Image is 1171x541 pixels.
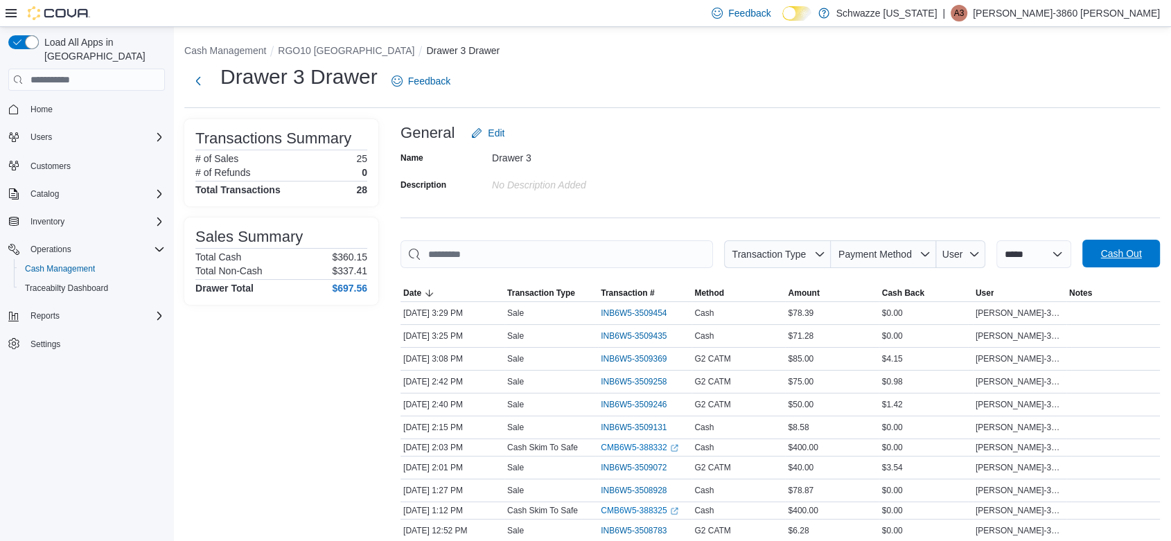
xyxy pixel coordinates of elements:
[507,485,524,496] p: Sale
[14,259,170,278] button: Cash Management
[3,155,170,175] button: Customers
[670,507,678,515] svg: External link
[426,45,500,56] button: Drawer 3 Drawer
[8,94,165,390] nav: Complex example
[507,462,524,473] p: Sale
[694,308,714,319] span: Cash
[1082,240,1160,267] button: Cash Out
[601,351,680,367] button: INB6W5-3509369
[332,265,367,276] p: $337.41
[976,353,1064,364] span: [PERSON_NAME]-3860 [PERSON_NAME]
[400,285,504,301] button: Date
[976,525,1064,536] span: [PERSON_NAME]-3860 [PERSON_NAME]
[400,396,504,413] div: [DATE] 2:40 PM
[507,308,524,319] p: Sale
[14,278,170,298] button: Traceabilty Dashboard
[30,339,60,350] span: Settings
[601,353,667,364] span: INB6W5-3509369
[3,127,170,147] button: Users
[601,399,667,410] span: INB6W5-3509246
[332,283,367,294] h4: $697.56
[25,308,165,324] span: Reports
[25,157,165,174] span: Customers
[942,5,945,21] p: |
[788,308,813,319] span: $78.39
[507,287,575,299] span: Transaction Type
[879,502,973,519] div: $0.00
[788,330,813,342] span: $71.28
[788,376,813,387] span: $75.00
[694,525,730,536] span: G2 CATM
[25,158,76,175] a: Customers
[492,174,678,190] div: No Description added
[400,328,504,344] div: [DATE] 3:25 PM
[507,505,578,516] p: Cash Skim To Safe
[30,161,71,172] span: Customers
[601,485,667,496] span: INB6W5-3508928
[598,285,692,301] button: Transaction #
[19,260,100,277] a: Cash Management
[3,99,170,119] button: Home
[601,308,667,319] span: INB6W5-3509454
[25,213,70,230] button: Inventory
[195,153,238,164] h6: # of Sales
[976,376,1064,387] span: [PERSON_NAME]-3860 [PERSON_NAME]
[601,328,680,344] button: INB6W5-3509435
[601,522,680,539] button: INB6W5-3508783
[184,45,266,56] button: Cash Management
[879,351,973,367] div: $4.15
[601,396,680,413] button: INB6W5-3509246
[356,184,367,195] h4: 28
[504,285,598,301] button: Transaction Type
[1066,285,1160,301] button: Notes
[879,522,973,539] div: $0.00
[788,505,818,516] span: $400.00
[879,419,973,436] div: $0.00
[356,153,367,164] p: 25
[788,485,813,496] span: $78.87
[30,216,64,227] span: Inventory
[694,442,714,453] span: Cash
[694,422,714,433] span: Cash
[601,482,680,499] button: INB6W5-3508928
[973,285,1066,301] button: User
[951,5,967,21] div: Alexis-3860 Shoope
[332,251,367,263] p: $360.15
[400,419,504,436] div: [DATE] 2:15 PM
[400,482,504,499] div: [DATE] 1:27 PM
[694,485,714,496] span: Cash
[400,351,504,367] div: [DATE] 3:08 PM
[879,305,973,321] div: $0.00
[879,439,973,456] div: $0.00
[728,6,771,20] span: Feedback
[220,63,378,91] h1: Drawer 3 Drawer
[400,459,504,476] div: [DATE] 2:01 PM
[836,5,937,21] p: Schwazze [US_STATE]
[195,251,241,263] h6: Total Cash
[601,419,680,436] button: INB6W5-3509131
[408,74,450,88] span: Feedback
[976,485,1064,496] span: [PERSON_NAME]-3860 [PERSON_NAME]
[19,260,165,277] span: Cash Management
[601,422,667,433] span: INB6W5-3509131
[25,186,165,202] span: Catalog
[976,422,1064,433] span: [PERSON_NAME]-3860 [PERSON_NAME]
[724,240,831,268] button: Transaction Type
[879,328,973,344] div: $0.00
[30,310,60,321] span: Reports
[788,353,813,364] span: $85.00
[3,184,170,204] button: Catalog
[25,283,108,294] span: Traceabilty Dashboard
[3,212,170,231] button: Inventory
[694,505,714,516] span: Cash
[694,330,714,342] span: Cash
[942,249,963,260] span: User
[25,263,95,274] span: Cash Management
[976,442,1064,453] span: [PERSON_NAME]-3860 [PERSON_NAME]
[195,130,351,147] h3: Transactions Summary
[601,505,678,516] a: CMB6W5-388325External link
[507,442,578,453] p: Cash Skim To Safe
[507,399,524,410] p: Sale
[601,462,667,473] span: INB6W5-3509072
[30,104,53,115] span: Home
